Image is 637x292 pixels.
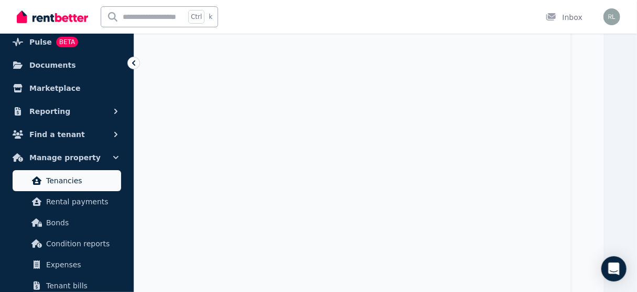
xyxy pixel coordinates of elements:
[13,170,121,191] a: Tenancies
[29,82,80,95] span: Marketplace
[29,105,70,118] span: Reporting
[8,32,125,53] a: PulseBETA
[56,37,78,47] span: BETA
[29,128,85,141] span: Find a tenant
[13,191,121,212] a: Rental payments
[8,124,125,145] button: Find a tenant
[13,212,121,233] a: Bonds
[46,216,117,229] span: Bonds
[546,12,582,23] div: Inbox
[8,147,125,168] button: Manage property
[46,195,117,208] span: Rental payments
[603,8,620,25] img: Revital Lurie
[29,59,76,71] span: Documents
[29,36,52,48] span: Pulse
[209,13,212,21] span: k
[46,174,117,187] span: Tenancies
[46,258,117,271] span: Expenses
[29,151,101,164] span: Manage property
[8,55,125,76] a: Documents
[601,256,627,281] div: Open Intercom Messenger
[188,10,204,24] span: Ctrl
[8,78,125,99] a: Marketplace
[17,9,88,25] img: RentBetter
[13,233,121,254] a: Condition reports
[46,279,117,292] span: Tenant bills
[46,237,117,250] span: Condition reports
[8,101,125,122] button: Reporting
[13,254,121,275] a: Expenses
